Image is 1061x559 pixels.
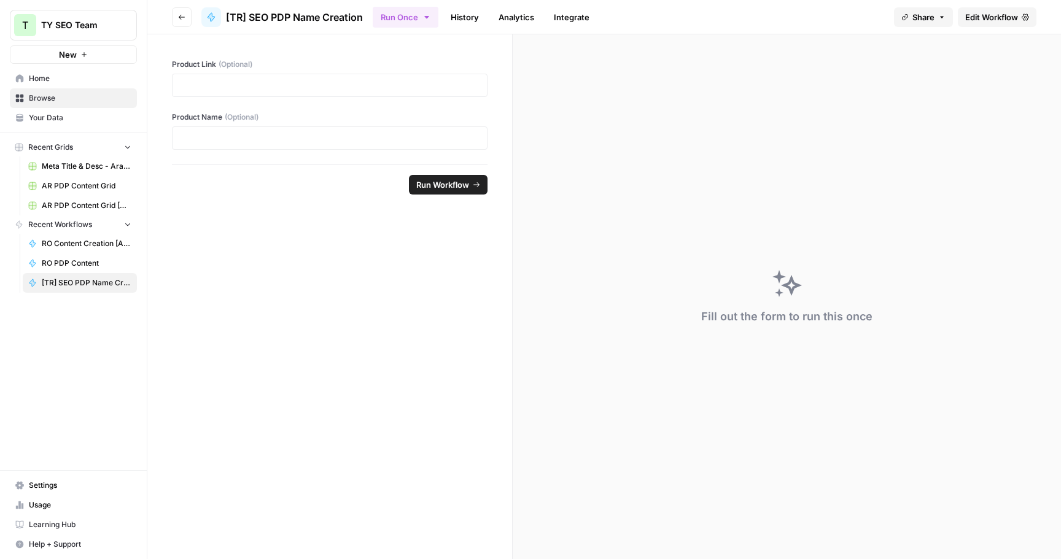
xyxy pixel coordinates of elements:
[23,234,137,253] a: RO Content Creation [Anil]
[10,215,137,234] button: Recent Workflows
[29,519,131,530] span: Learning Hub
[10,138,137,156] button: Recent Grids
[965,11,1018,23] span: Edit Workflow
[226,10,363,25] span: [TR] SEO PDP Name Creation
[28,142,73,153] span: Recent Grids
[10,88,137,108] a: Browse
[491,7,542,27] a: Analytics
[225,112,258,123] span: (Optional)
[10,10,137,40] button: Workspace: TY SEO Team
[29,499,131,511] span: Usage
[409,175,488,195] button: Run Workflow
[546,7,597,27] a: Integrate
[23,273,137,293] a: [TR] SEO PDP Name Creation
[912,11,935,23] span: Share
[29,73,131,84] span: Home
[701,308,873,325] div: Fill out the form to run this once
[42,161,131,172] span: Meta Title & Desc - Arabic
[219,59,252,70] span: (Optional)
[958,7,1036,27] a: Edit Workflow
[894,7,953,27] button: Share
[10,45,137,64] button: New
[10,515,137,534] a: Learning Hub
[42,238,131,249] span: RO Content Creation [Anil]
[22,18,28,33] span: T
[10,534,137,554] button: Help + Support
[42,258,131,269] span: RO PDP Content
[59,48,77,61] span: New
[201,7,363,27] a: [TR] SEO PDP Name Creation
[10,495,137,515] a: Usage
[42,180,131,191] span: AR PDP Content Grid
[10,108,137,128] a: Your Data
[443,7,486,27] a: History
[23,196,137,215] a: AR PDP Content Grid [Anil]
[172,112,488,123] label: Product Name
[28,219,92,230] span: Recent Workflows
[23,156,137,176] a: Meta Title & Desc - Arabic
[41,19,115,31] span: TY SEO Team
[10,69,137,88] a: Home
[29,539,131,550] span: Help + Support
[29,93,131,104] span: Browse
[42,200,131,211] span: AR PDP Content Grid [Anil]
[373,7,438,28] button: Run Once
[23,176,137,196] a: AR PDP Content Grid
[42,277,131,288] span: [TR] SEO PDP Name Creation
[29,112,131,123] span: Your Data
[172,59,488,70] label: Product Link
[29,480,131,491] span: Settings
[23,253,137,273] a: RO PDP Content
[10,476,137,495] a: Settings
[416,179,469,191] span: Run Workflow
